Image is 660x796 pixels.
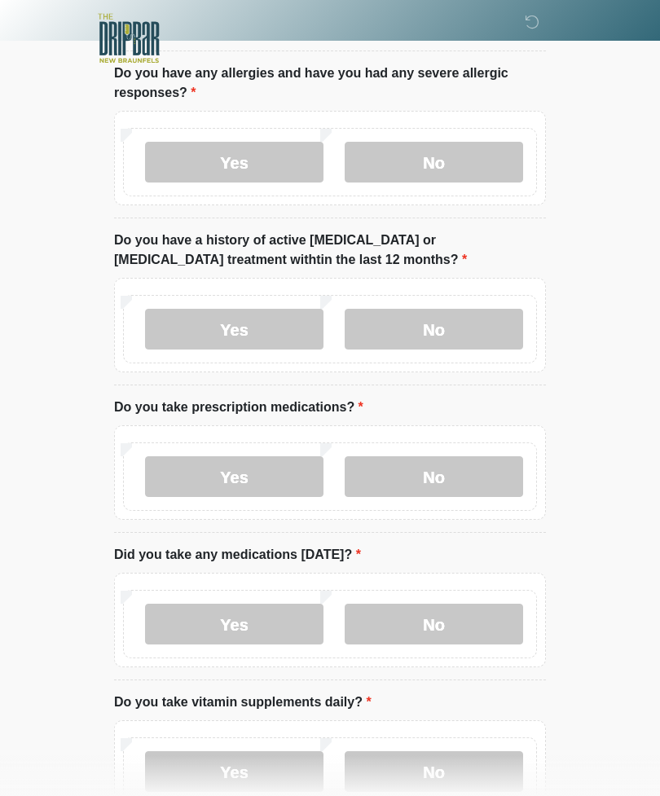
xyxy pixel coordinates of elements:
label: No [345,309,523,350]
label: Yes [145,604,323,644]
label: No [345,142,523,183]
label: Do you have any allergies and have you had any severe allergic responses? [114,64,546,103]
label: Yes [145,309,323,350]
label: Yes [145,751,323,792]
label: Do you have a history of active [MEDICAL_DATA] or [MEDICAL_DATA] treatment withtin the last 12 mo... [114,231,546,270]
label: Yes [145,456,323,497]
img: The DRIPBaR - New Braunfels Logo [98,12,160,65]
label: Do you take vitamin supplements daily? [114,693,372,712]
label: Do you take prescription medications? [114,398,363,417]
label: No [345,751,523,792]
label: No [345,604,523,644]
label: Yes [145,142,323,183]
label: No [345,456,523,497]
label: Did you take any medications [DATE]? [114,545,361,565]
